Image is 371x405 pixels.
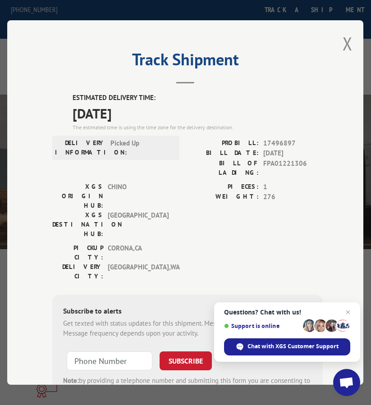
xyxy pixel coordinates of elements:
h2: Track Shipment [52,53,318,70]
span: [GEOGRAPHIC_DATA] , WA [108,262,169,281]
span: Support is online [224,323,300,329]
label: PICKUP CITY: [52,243,103,262]
label: XGS DESTINATION HUB: [52,210,103,239]
button: SUBSCRIBE [160,351,212,370]
span: [DATE] [73,103,323,123]
label: DELIVERY INFORMATION: [55,138,106,157]
label: BILL DATE: [188,148,259,159]
strong: Note: [63,376,79,385]
label: PIECES: [188,182,259,192]
span: Close chat [343,307,353,318]
div: Subscribe to alerts [63,305,312,319]
span: [DATE] [264,148,323,159]
button: Close modal [343,32,353,55]
div: The estimated time is using the time zone for the delivery destination. [73,123,323,132]
span: Picked Up [111,138,172,157]
span: 1 [264,182,323,192]
span: Chat with XGS Customer Support [247,342,339,350]
span: FPA01221306 [264,159,323,177]
label: DELIVERY CITY: [52,262,103,281]
label: XGS ORIGIN HUB: [52,182,103,210]
input: Phone Number [67,351,152,370]
span: 17496897 [264,138,323,149]
label: WEIGHT: [188,192,259,202]
span: CHINO [108,182,169,210]
label: PROBILL: [188,138,259,149]
span: Questions? Chat with us! [224,309,350,316]
span: [GEOGRAPHIC_DATA] [108,210,169,239]
div: Chat with XGS Customer Support [224,338,350,355]
div: Open chat [333,369,360,396]
div: Get texted with status updates for this shipment. Message and data rates may apply. Message frequ... [63,319,312,339]
span: 276 [264,192,323,202]
label: BILL OF LADING: [188,159,259,177]
label: ESTIMATED DELIVERY TIME: [73,93,323,103]
span: CORONA , CA [108,243,169,262]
